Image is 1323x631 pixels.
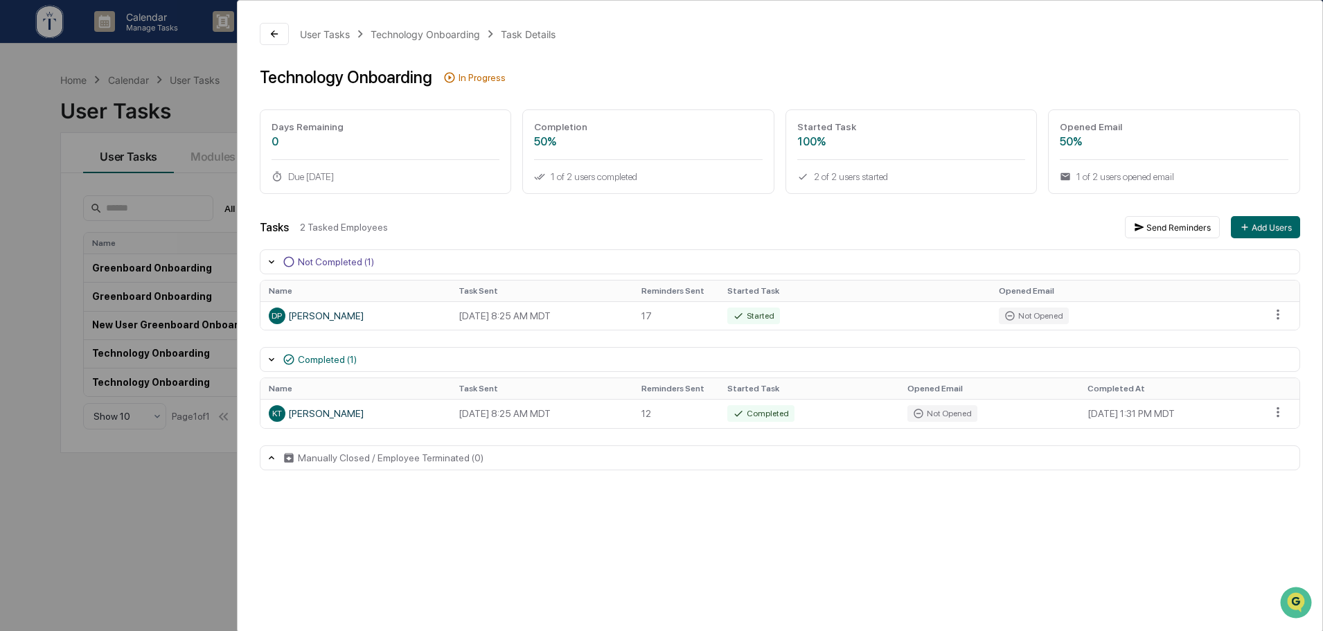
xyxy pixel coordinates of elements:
[450,301,633,330] td: [DATE] 8:25 AM MDT
[534,171,763,182] div: 1 of 2 users completed
[907,405,977,422] div: Not Opened
[719,281,991,301] th: Started Task
[534,121,763,132] div: Completion
[28,246,89,260] span: Preclearance
[47,120,175,131] div: We're available if you need us!
[272,171,500,182] div: Due [DATE]
[300,222,1114,233] div: 2 Tasked Employees
[236,110,252,127] button: Start new chat
[14,154,93,165] div: Past conversations
[999,308,1069,324] div: Not Opened
[501,28,556,40] div: Task Details
[260,378,450,399] th: Name
[633,378,719,399] th: Reminders Sent
[633,399,719,427] td: 12
[272,409,282,418] span: KT
[114,246,172,260] span: Attestations
[371,28,480,40] div: Technology Onboarding
[1060,121,1288,132] div: Opened Email
[100,247,112,258] div: 🗄️
[1060,135,1288,148] div: 50%
[14,175,36,197] img: Cameron Burns
[260,281,450,301] th: Name
[1079,399,1262,427] td: [DATE] 1:31 PM MDT
[215,151,252,168] button: See all
[47,106,227,120] div: Start new chat
[260,221,289,234] div: Tasks
[28,189,39,200] img: 1746055101610-c473b297-6a78-478c-a979-82029cc54cd1
[991,281,1262,301] th: Opened Email
[8,240,95,265] a: 🖐️Preclearance
[1279,585,1316,623] iframe: Open customer support
[450,281,633,301] th: Task Sent
[633,301,719,330] td: 17
[797,171,1026,182] div: 2 of 2 users started
[298,354,357,365] div: Completed (1)
[8,267,93,292] a: 🔎Data Lookup
[727,405,794,422] div: Completed
[123,188,151,199] span: [DATE]
[269,405,442,422] div: [PERSON_NAME]
[298,256,374,267] div: Not Completed (1)
[797,121,1026,132] div: Started Task
[272,121,500,132] div: Days Remaining
[28,272,87,286] span: Data Lookup
[534,135,763,148] div: 50%
[272,311,282,321] span: DP
[727,308,780,324] div: Started
[1231,216,1300,238] button: Add Users
[260,67,432,87] div: Technology Onboarding
[14,106,39,131] img: 1746055101610-c473b297-6a78-478c-a979-82029cc54cd1
[300,28,350,40] div: User Tasks
[43,188,112,199] span: [PERSON_NAME]
[95,240,177,265] a: 🗄️Attestations
[450,378,633,399] th: Task Sent
[14,29,252,51] p: How can we help?
[633,281,719,301] th: Reminders Sent
[450,399,633,427] td: [DATE] 8:25 AM MDT
[719,378,899,399] th: Started Task
[272,135,500,148] div: 0
[269,308,442,324] div: [PERSON_NAME]
[138,306,168,317] span: Pylon
[298,452,483,463] div: Manually Closed / Employee Terminated (0)
[98,305,168,317] a: Powered byPylon
[1125,216,1220,238] button: Send Reminders
[459,72,506,83] div: In Progress
[797,135,1026,148] div: 100%
[14,247,25,258] div: 🖐️
[1079,378,1262,399] th: Completed At
[899,378,1079,399] th: Opened Email
[1060,171,1288,182] div: 1 of 2 users opened email
[115,188,120,199] span: •
[14,274,25,285] div: 🔎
